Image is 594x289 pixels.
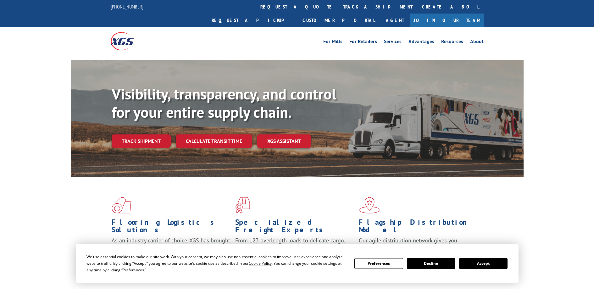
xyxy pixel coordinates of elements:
[410,14,484,27] a: Join Our Team
[257,134,311,148] a: XGS ASSISTANT
[235,218,354,237] h1: Specialized Freight Experts
[359,218,478,237] h1: Flagship Distribution Model
[112,84,336,122] b: Visibility, transparency, and control for your entire supply chain.
[407,258,455,269] button: Decline
[235,237,354,265] p: From 123 overlength loads to delicate cargo, our experienced staff knows the best way to move you...
[76,244,519,283] div: Cookie Consent Prompt
[354,258,403,269] button: Preferences
[298,14,380,27] a: Customer Portal
[86,253,347,273] div: We use essential cookies to make our site work. With your consent, we may also use non-essential ...
[359,197,380,213] img: xgs-icon-flagship-distribution-model-red
[470,39,484,46] a: About
[207,14,298,27] a: Request a pickup
[112,237,230,259] span: As an industry carrier of choice, XGS has brought innovation and dedication to flooring logistics...
[349,39,377,46] a: For Retailers
[380,14,410,27] a: Agent
[112,218,230,237] h1: Flooring Logistics Solutions
[359,237,475,252] span: Our agile distribution network gives you nationwide inventory management on demand.
[123,267,144,273] span: Preferences
[111,3,143,10] a: [PHONE_NUMBER]
[112,134,171,148] a: Track shipment
[323,39,342,46] a: For Mills
[235,197,250,213] img: xgs-icon-focused-on-flooring-red
[384,39,402,46] a: Services
[441,39,463,46] a: Resources
[176,134,252,148] a: Calculate transit time
[249,261,272,266] span: Cookie Policy
[112,197,131,213] img: xgs-icon-total-supply-chain-intelligence-red
[408,39,434,46] a: Advantages
[459,258,508,269] button: Accept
